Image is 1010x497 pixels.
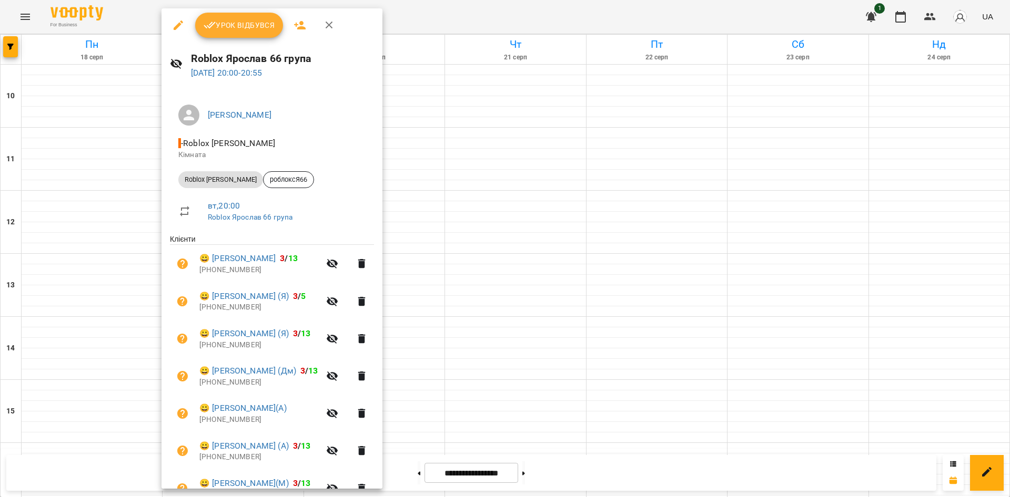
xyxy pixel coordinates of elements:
[293,328,298,338] span: 3
[170,251,195,276] button: Візит ще не сплачено. Додати оплату?
[170,326,195,351] button: Візит ще не сплачено. Додати оплату?
[301,441,310,451] span: 13
[308,366,318,376] span: 13
[191,50,375,67] h6: Roblox Ярослав 66 група
[199,327,289,340] a: 😀 [PERSON_NAME] (Я)
[170,438,195,463] button: Візит ще не сплачено. Додати оплату?
[280,253,285,263] span: 3
[199,440,289,452] a: 😀 [PERSON_NAME] (А)
[191,68,262,78] a: [DATE] 20:00-20:55
[293,328,311,338] b: /
[178,138,277,148] span: - Roblox [PERSON_NAME]
[178,175,263,184] span: Roblox [PERSON_NAME]
[293,478,311,488] b: /
[199,477,289,490] a: 😀 [PERSON_NAME](М)
[199,265,320,275] p: [PHONE_NUMBER]
[199,252,276,265] a: 😀 [PERSON_NAME]
[293,441,298,451] span: 3
[199,377,320,388] p: [PHONE_NUMBER]
[301,478,310,488] span: 13
[264,175,314,184] span: роблоксЯ66
[208,213,292,221] a: Roblox Ярослав 66 група
[300,366,305,376] span: 3
[170,289,195,314] button: Візит ще не сплачено. Додати оплату?
[199,452,320,462] p: [PHONE_NUMBER]
[204,19,275,32] span: Урок відбувся
[208,201,240,211] a: вт , 20:00
[199,302,320,313] p: [PHONE_NUMBER]
[199,365,296,377] a: 😀 [PERSON_NAME] (Дм)
[293,291,306,301] b: /
[263,171,314,188] div: роблоксЯ66
[199,340,320,350] p: [PHONE_NUMBER]
[199,290,289,303] a: 😀 [PERSON_NAME] (Я)
[178,150,366,160] p: Кімната
[170,364,195,389] button: Візит ще не сплачено. Додати оплату?
[301,291,306,301] span: 5
[170,401,195,426] button: Візит ще не сплачено. Додати оплату?
[293,478,298,488] span: 3
[280,253,298,263] b: /
[301,328,310,338] span: 13
[300,366,318,376] b: /
[208,110,271,120] a: [PERSON_NAME]
[293,291,298,301] span: 3
[293,441,311,451] b: /
[199,415,320,425] p: [PHONE_NUMBER]
[199,402,287,415] a: 😀 [PERSON_NAME](А)
[288,253,298,263] span: 13
[195,13,284,38] button: Урок відбувся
